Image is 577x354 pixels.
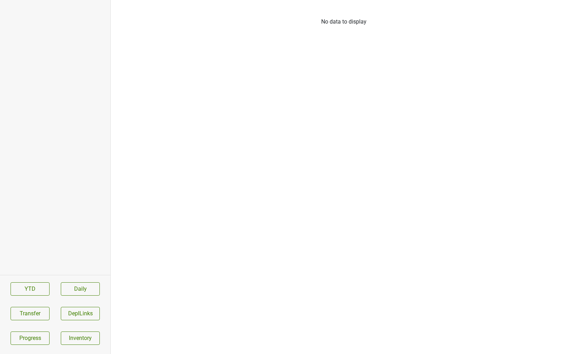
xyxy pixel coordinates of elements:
[11,282,50,296] a: YTD
[11,332,50,345] a: Progress
[61,332,100,345] a: Inventory
[61,282,100,296] a: Daily
[11,307,50,320] button: Transfer
[61,307,100,320] button: DeplLinks
[111,18,577,26] div: No data to display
